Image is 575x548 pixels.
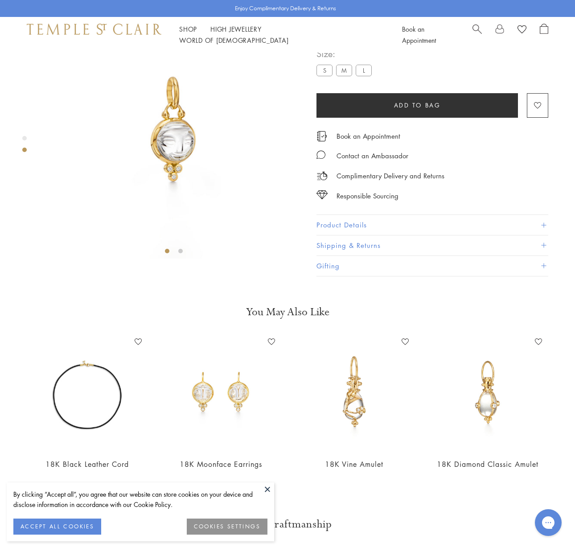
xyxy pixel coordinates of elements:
img: P51816-E11VINE [296,335,412,451]
button: ACCEPT ALL COOKIES [13,519,101,535]
iframe: Gorgias live chat messenger [530,506,566,539]
img: icon_appointment.svg [316,131,327,141]
img: 18K Moonface Earrings [163,335,279,451]
img: P51800-E9 [430,335,546,451]
h3: Our Craftmanship [9,517,566,532]
label: L [356,65,372,76]
button: Gifting [316,256,548,276]
button: Add to bag [316,93,518,118]
div: Responsible Sourcing [337,190,398,202]
a: 18K Diamond Classic Amulet [437,459,538,469]
span: Add to bag [394,100,441,110]
span: Size: [316,46,375,61]
button: Shipping & Returns [316,235,548,255]
p: Enjoy Complimentary Delivery & Returns [235,4,336,13]
label: M [336,65,352,76]
a: 18K Black Leather Cord [45,459,129,469]
a: Search [472,24,482,46]
div: Product gallery navigation [22,134,27,159]
a: View Wishlist [517,24,526,37]
a: Book an Appointment [402,25,436,45]
div: By clicking “Accept all”, you agree that our website can store cookies on your device and disclos... [13,489,267,510]
a: Book an Appointment [337,131,400,141]
img: MessageIcon-01_2.svg [316,150,325,159]
img: icon_sourcing.svg [316,190,328,199]
p: Complimentary Delivery and Returns [337,170,444,181]
h3: You May Also Like [36,305,539,319]
button: Product Details [316,215,548,235]
div: Contact an Ambassador [337,150,408,161]
img: Temple St. Clair [27,24,161,34]
a: 18K Vine Amulet [325,459,383,469]
a: Open Shopping Bag [540,24,548,46]
a: ShopShop [179,25,197,33]
a: World of [DEMOGRAPHIC_DATA]World of [DEMOGRAPHIC_DATA] [179,36,288,45]
a: 18K Moonface Earrings [180,459,262,469]
nav: Main navigation [179,24,382,46]
img: icon_delivery.svg [316,170,328,181]
a: High JewelleryHigh Jewellery [210,25,262,33]
label: S [316,65,333,76]
img: N00001-BLK18 [29,335,145,451]
button: COOKIES SETTINGS [187,519,267,535]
